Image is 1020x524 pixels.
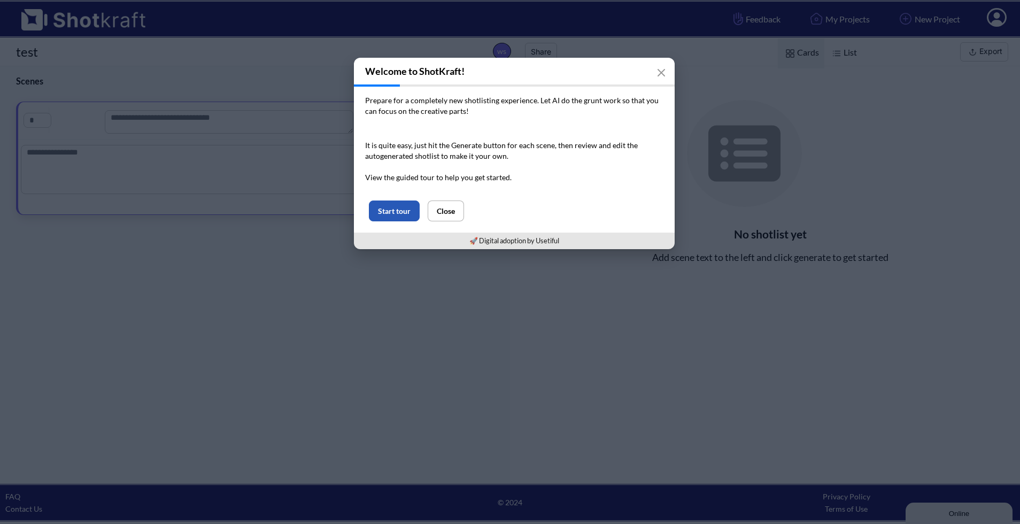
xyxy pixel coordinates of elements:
p: It is quite easy, just hit the Generate button for each scene, then review and edit the autogener... [365,140,663,183]
h3: Welcome to ShotKraft! [354,58,675,84]
div: Online [8,9,99,17]
a: 🚀 Digital adoption by Usetiful [469,236,559,245]
button: Close [428,201,464,221]
button: Start tour [369,201,420,221]
span: Prepare for a completely new shotlisting experience. [365,96,539,105]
